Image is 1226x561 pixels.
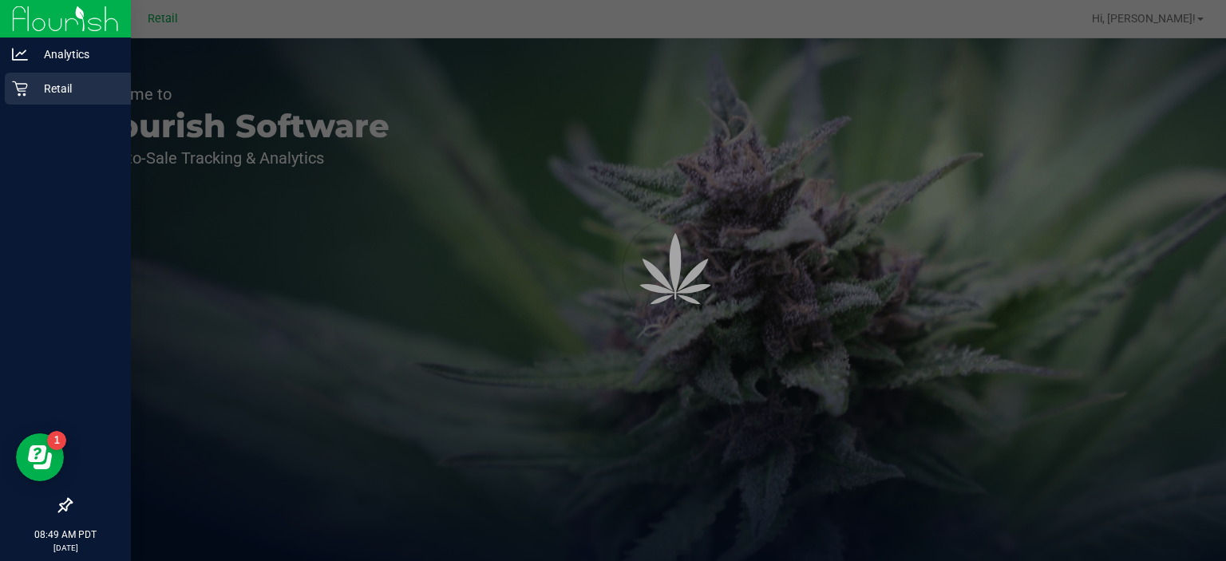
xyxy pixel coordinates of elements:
iframe: Resource center [16,433,64,481]
p: 08:49 AM PDT [7,527,124,542]
inline-svg: Analytics [12,46,28,62]
p: Retail [28,79,124,98]
iframe: Resource center unread badge [47,431,66,450]
inline-svg: Retail [12,81,28,97]
p: Analytics [28,45,124,64]
p: [DATE] [7,542,124,554]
